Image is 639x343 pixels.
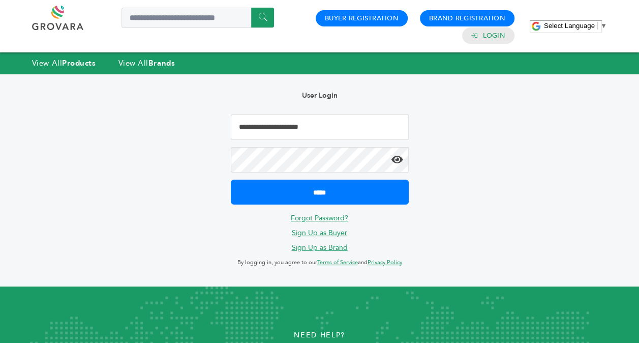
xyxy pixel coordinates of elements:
[600,22,607,30] span: ▼
[544,22,607,30] a: Select Language​
[62,58,96,68] strong: Products
[544,22,595,30] span: Select Language
[291,213,348,223] a: Forgot Password?
[148,58,175,68] strong: Brands
[368,259,402,266] a: Privacy Policy
[429,14,505,23] a: Brand Registration
[292,228,347,238] a: Sign Up as Buyer
[231,256,409,269] p: By logging in, you agree to our and
[32,58,96,68] a: View AllProducts
[231,147,409,173] input: Password
[292,243,348,252] a: Sign Up as Brand
[32,328,607,343] p: Need Help?
[482,31,505,40] a: Login
[302,91,338,100] b: User Login
[118,58,175,68] a: View AllBrands
[121,8,274,28] input: Search a product or brand...
[231,115,409,140] input: Email Address
[325,14,399,23] a: Buyer Registration
[317,259,358,266] a: Terms of Service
